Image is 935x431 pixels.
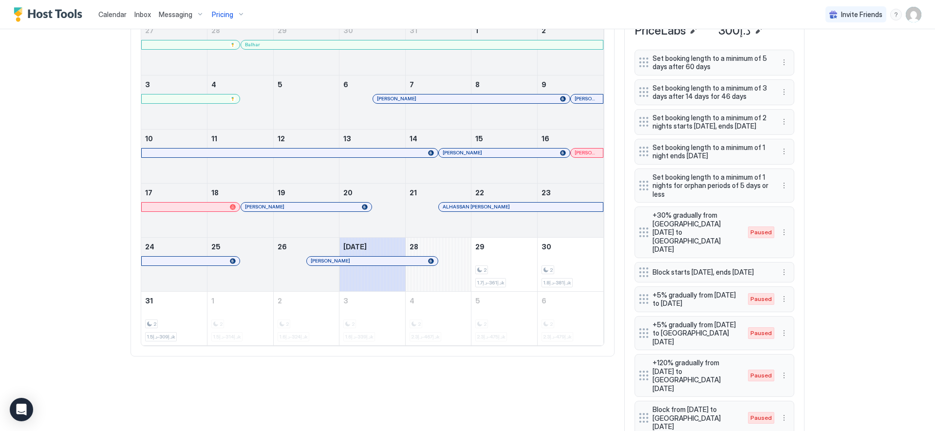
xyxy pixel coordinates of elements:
button: More options [778,180,790,191]
div: [PERSON_NAME] [575,95,599,102]
a: Inbox [134,9,151,19]
a: August 11, 2025 [207,130,273,148]
span: Paused [750,228,772,237]
td: August 23, 2025 [537,183,603,237]
a: August 9, 2025 [538,75,603,94]
a: August 23, 2025 [538,184,603,202]
div: [PERSON_NAME] [311,258,433,264]
td: August 3, 2025 [141,75,207,129]
td: August 5, 2025 [273,75,339,129]
button: More options [778,86,790,98]
span: Set booking length to a minimum of 5 days after 60 days [653,54,768,71]
td: August 15, 2025 [471,129,538,183]
div: [PERSON_NAME] [443,150,566,156]
a: September 3, 2025 [339,292,405,310]
td: August 31, 2025 [141,291,207,345]
span: Set booking length to a minimum of 1 night ends [DATE] [653,143,768,160]
div: menu [778,412,790,424]
td: August 16, 2025 [537,129,603,183]
a: September 4, 2025 [406,292,471,310]
td: August 30, 2025 [537,237,603,291]
div: menu [778,116,790,128]
span: د.إ300 [718,23,751,38]
a: August 10, 2025 [141,130,207,148]
td: August 27, 2025 [339,237,406,291]
button: More options [778,116,790,128]
td: August 10, 2025 [141,129,207,183]
span: Paused [750,371,772,380]
span: 7 [410,80,414,89]
td: September 5, 2025 [471,291,538,345]
a: August 2, 2025 [538,21,603,39]
a: September 1, 2025 [207,292,273,310]
td: August 12, 2025 [273,129,339,183]
td: August 18, 2025 [207,183,274,237]
button: More options [778,56,790,68]
button: More options [778,293,790,305]
div: [PERSON_NAME] [245,204,368,210]
div: menu [890,9,902,20]
span: 4 [410,297,414,305]
span: Block from [DATE] to [GEOGRAPHIC_DATA][DATE] [653,405,738,431]
span: د.إ381-د.إ1.8k [543,280,571,286]
a: Calendar [98,9,127,19]
div: menu [778,370,790,381]
span: 31 [145,297,153,305]
span: 2 [484,267,486,273]
div: menu [778,180,790,191]
span: Calendar [98,10,127,19]
td: August 9, 2025 [537,75,603,129]
a: August 4, 2025 [207,75,273,94]
span: Messaging [159,10,192,19]
span: 17 [145,188,152,197]
span: 14 [410,134,417,143]
td: August 8, 2025 [471,75,538,129]
a: August 8, 2025 [471,75,537,94]
span: 5 [278,80,282,89]
a: August 22, 2025 [471,184,537,202]
button: More options [778,370,790,381]
a: August 13, 2025 [339,130,405,148]
a: August 26, 2025 [274,238,339,256]
a: August 21, 2025 [406,184,471,202]
a: August 20, 2025 [339,184,405,202]
span: 21 [410,188,417,197]
span: Invite Friends [841,10,882,19]
div: Balhar [245,41,599,48]
td: September 4, 2025 [405,291,471,345]
span: 1 [475,26,478,35]
td: August 14, 2025 [405,129,471,183]
span: Set booking length to a minimum of 2 nights starts [DATE], ends [DATE] [653,113,768,131]
span: ALHASSAN [PERSON_NAME] [443,204,510,210]
span: +5% gradually from [DATE] to [GEOGRAPHIC_DATA][DATE] [653,320,738,346]
span: 13 [343,134,351,143]
a: August 29, 2025 [471,238,537,256]
td: August 19, 2025 [273,183,339,237]
div: menu [778,86,790,98]
span: د.إ361-د.إ1.7k [477,280,505,286]
span: +120% gradually from [DATE] to [GEOGRAPHIC_DATA][DATE] [653,358,738,393]
span: 2 [542,26,546,35]
td: August 24, 2025 [141,237,207,291]
a: August 7, 2025 [406,75,471,94]
a: August 25, 2025 [207,238,273,256]
div: Open Intercom Messenger [10,398,33,421]
span: 10 [145,134,153,143]
td: August 26, 2025 [273,237,339,291]
span: 6 [542,297,546,305]
div: menu [778,146,790,157]
div: menu [778,266,790,278]
span: 29 [475,243,485,251]
span: 2 [278,297,282,305]
a: August 6, 2025 [339,75,405,94]
a: August 16, 2025 [538,130,603,148]
span: 27 [145,26,154,35]
span: +30% gradually from [GEOGRAPHIC_DATA][DATE] to [GEOGRAPHIC_DATA][DATE] [653,211,738,254]
a: August 1, 2025 [471,21,537,39]
div: menu [778,293,790,305]
a: September 6, 2025 [538,292,603,310]
a: September 2, 2025 [274,292,339,310]
td: August 21, 2025 [405,183,471,237]
span: Pricing [212,10,233,19]
td: September 6, 2025 [537,291,603,345]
